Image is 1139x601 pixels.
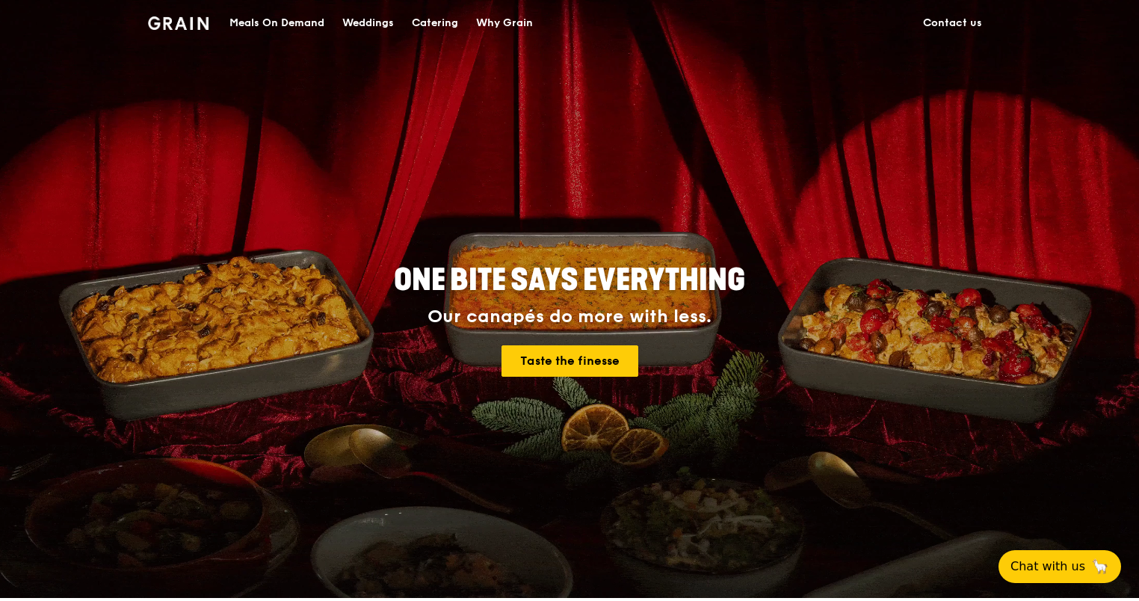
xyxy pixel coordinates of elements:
span: Chat with us [1010,558,1085,576]
div: Meals On Demand [229,1,324,46]
span: 🦙 [1091,558,1109,576]
span: ONE BITE SAYS EVERYTHING [394,262,745,298]
a: Why Grain [467,1,542,46]
a: Taste the finesse [501,345,638,377]
a: Contact us [914,1,991,46]
a: Catering [403,1,467,46]
div: Our canapés do more with less. [300,306,839,327]
div: Weddings [342,1,394,46]
img: Grain [148,16,209,30]
div: Catering [412,1,458,46]
div: Why Grain [476,1,533,46]
button: Chat with us🦙 [998,550,1121,583]
a: Weddings [333,1,403,46]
